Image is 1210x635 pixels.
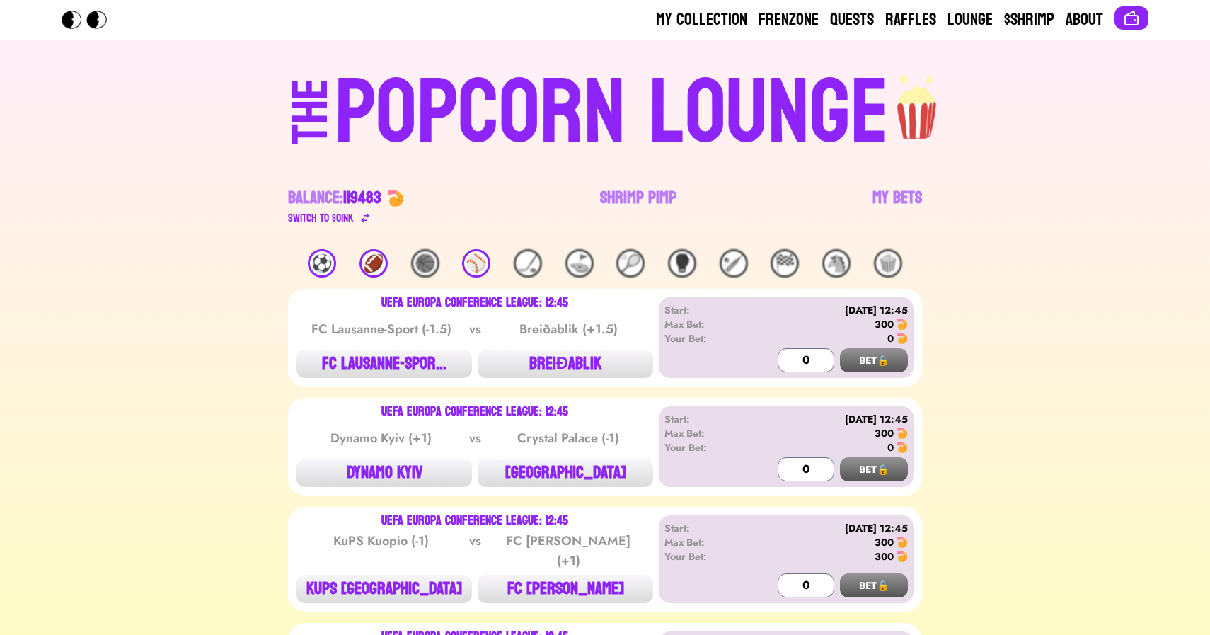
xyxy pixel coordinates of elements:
img: 🍤 [897,551,908,562]
div: 300 [875,426,894,440]
a: Raffles [885,8,936,31]
div: 🍿 [874,249,902,278]
div: Your Bet: [664,549,746,564]
div: Your Bet: [664,331,746,345]
img: Connect wallet [1123,10,1140,27]
div: Start: [664,521,746,535]
div: KuPS Kuopio (-1) [310,531,453,571]
a: THEPOPCORN LOUNGEpopcorn [169,62,1041,159]
button: DYNAMO KYIV [296,459,472,487]
div: Breiðablik (+1.5) [497,319,640,339]
button: FC LAUSANNE-SPOR... [296,350,472,378]
a: Shrimp Pimp [600,187,676,227]
div: Max Bet: [664,535,746,549]
div: 0 [887,440,894,454]
img: 🍤 [897,333,908,344]
div: Crystal Palace (-1) [497,428,640,448]
button: [GEOGRAPHIC_DATA] [478,459,653,487]
img: 🍤 [897,319,908,330]
div: 🥊 [668,249,696,278]
div: POPCORN LOUNGE [335,68,889,159]
img: 🍤 [897,442,908,453]
div: 🏀 [411,249,439,278]
button: BREIÐABLIK [478,350,653,378]
div: [DATE] 12:45 [746,303,908,317]
a: Frenzone [759,8,819,31]
button: BET🔒 [840,457,908,481]
img: Popcorn [62,11,118,29]
div: ⚽️ [308,249,336,278]
div: 🐴 [822,249,851,278]
div: [DATE] 12:45 [746,412,908,426]
div: vs [466,531,484,571]
div: Your Bet: [664,440,746,454]
a: My Bets [872,187,922,227]
div: THE [285,79,336,173]
a: About [1066,8,1103,31]
div: 🏏 [720,249,748,278]
img: 🍤 [897,537,908,548]
div: vs [466,428,484,448]
button: BET🔒 [840,573,908,597]
img: 🍤 [387,190,404,207]
a: $Shrimp [1004,8,1054,31]
div: UEFA Europa Conference League: 12:45 [381,406,568,418]
div: Start: [664,303,746,317]
img: popcorn [889,62,947,142]
div: FC [PERSON_NAME] (+1) [497,531,640,571]
a: My Collection [656,8,747,31]
span: 119483 [343,183,381,213]
div: 🏒 [514,249,542,278]
div: [DATE] 12:45 [746,521,908,535]
div: vs [466,319,484,339]
a: Lounge [947,8,993,31]
div: ⚾️ [462,249,490,278]
div: 🎾 [616,249,645,278]
div: Start: [664,412,746,426]
div: 300 [875,549,894,564]
button: BET🔒 [840,348,908,372]
div: UEFA Europa Conference League: 12:45 [381,515,568,527]
div: 🏁 [771,249,799,278]
div: FC Lausanne-Sport (-1.5) [310,319,453,339]
div: 0 [887,331,894,345]
div: Balance: [288,187,381,210]
button: FC [PERSON_NAME] [478,575,653,603]
img: 🍤 [897,428,908,439]
div: ⛳️ [565,249,594,278]
div: Max Bet: [664,317,746,331]
div: Dynamo Kyiv (+1) [310,428,453,448]
div: Switch to $ OINK [288,210,354,227]
a: Quests [830,8,874,31]
div: 300 [875,535,894,549]
div: Max Bet: [664,426,746,440]
button: KUPS [GEOGRAPHIC_DATA] [296,575,472,603]
div: 300 [875,317,894,331]
div: 🏈 [359,249,388,278]
div: UEFA Europa Conference League: 12:45 [381,297,568,309]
